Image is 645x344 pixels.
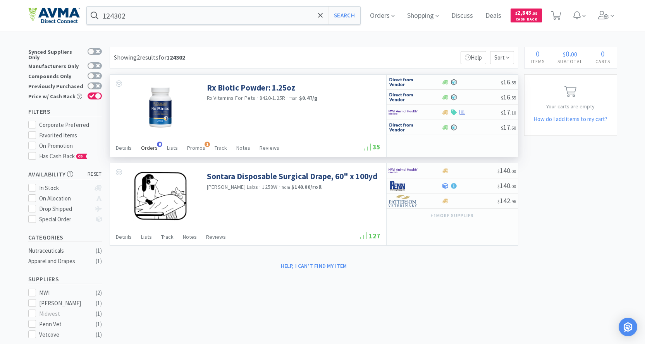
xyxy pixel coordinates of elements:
[389,180,418,192] img: e1133ece90fa4a959c5ae41b0808c578_9.png
[448,12,476,19] a: Discuss
[531,11,537,16] span: . 98
[167,144,178,151] span: Lists
[28,233,102,242] h5: Categories
[389,106,418,118] img: f6b2451649754179b5b4e0c70c3f7cb0_2.png
[566,49,569,58] span: 0
[389,76,418,88] img: c67096674d5b41e1bca769e75293f8dd_19.png
[116,233,132,240] span: Details
[28,82,84,89] div: Previously Purchased
[205,142,210,147] span: 1
[289,96,298,101] span: from
[133,171,187,221] img: f866bf26e59843f5a91bba3d4184a851_91838.png
[28,92,84,99] div: Price w/ Cash Back
[260,94,286,101] span: 8420-1.25R
[282,185,290,190] span: from
[589,58,617,65] h4: Carts
[77,154,84,159] span: CB
[207,94,256,101] a: Rx Vitamins For Pets
[28,7,80,24] img: e4e33dab9f054f5782a47901c742baa9_102.png
[279,183,280,190] span: ·
[515,11,517,16] span: $
[96,257,102,266] div: ( 1 )
[207,171,377,181] a: Sontara Disposable Surgical Drape, 60" x 100yd
[116,144,132,151] span: Details
[262,183,277,190] span: J258W
[28,257,91,266] div: Apparel and Drapes
[497,166,516,175] span: 140
[88,170,102,178] span: reset
[157,142,162,147] span: 9
[87,7,361,24] input: Search by item, sku, manufacturer, ingredient, size...
[563,50,566,58] span: $
[39,131,102,140] div: Favorited Items
[299,94,318,101] strong: $0.47 / g
[619,318,637,336] div: Open Intercom Messenger
[39,183,91,193] div: In Stock
[236,144,250,151] span: Notes
[501,123,516,132] span: 17
[28,107,102,116] h5: Filters
[206,233,226,240] span: Reviews
[96,320,102,329] div: ( 1 )
[461,51,486,64] p: Help
[328,7,360,24] button: Search
[183,233,197,240] span: Notes
[601,49,605,58] span: 0
[28,275,102,284] h5: Suppliers
[260,144,279,151] span: Reviews
[515,17,537,22] span: Cash Back
[215,144,227,151] span: Track
[28,246,91,255] div: Nutraceuticals
[39,120,102,130] div: Corporate Preferred
[39,204,91,214] div: Drop Shipped
[96,246,102,255] div: ( 1 )
[515,9,537,16] span: 2,843
[497,183,500,189] span: $
[286,94,288,101] span: ·
[141,233,152,240] span: Lists
[497,168,500,174] span: $
[167,53,185,61] strong: 124302
[39,141,102,151] div: On Promotion
[551,58,589,65] h4: Subtotal
[276,259,352,272] button: Help, I can't find my item
[257,94,258,101] span: ·
[571,50,577,58] span: 00
[510,199,516,204] span: . 96
[501,92,516,101] span: 16
[501,95,503,101] span: $
[360,231,380,240] span: 127
[501,80,503,86] span: $
[525,102,617,111] p: Your carts are empty
[207,82,295,93] a: Rx Biotic Powder: 1.25oz
[511,5,542,26] a: $2,843.98Cash Back
[141,144,158,151] span: Orders
[497,181,516,190] span: 140
[510,183,516,189] span: . 00
[389,91,418,103] img: c67096674d5b41e1bca769e75293f8dd_19.png
[114,53,185,63] div: Showing 2 results
[39,288,87,298] div: MWI
[482,12,504,19] a: Deals
[96,288,102,298] div: ( 2 )
[427,210,477,221] button: +1more supplier
[364,142,380,151] span: 35
[525,115,617,124] h5: How do I add items to my cart?
[510,125,516,131] span: . 60
[510,168,516,174] span: . 00
[497,196,516,205] span: 142
[501,77,516,86] span: 16
[207,183,258,190] a: [PERSON_NAME] Labs
[259,183,261,190] span: ·
[28,48,84,60] div: Synced Suppliers Only
[39,309,87,318] div: Midwest
[510,110,516,116] span: . 10
[96,309,102,318] div: ( 1 )
[158,53,185,61] span: for
[28,62,84,69] div: Manufacturers Only
[39,152,88,160] span: Has Cash Back
[536,49,540,58] span: 0
[490,51,514,64] span: Sort
[389,195,418,207] img: f5e969b455434c6296c6d81ef179fa71_3.png
[501,125,503,131] span: $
